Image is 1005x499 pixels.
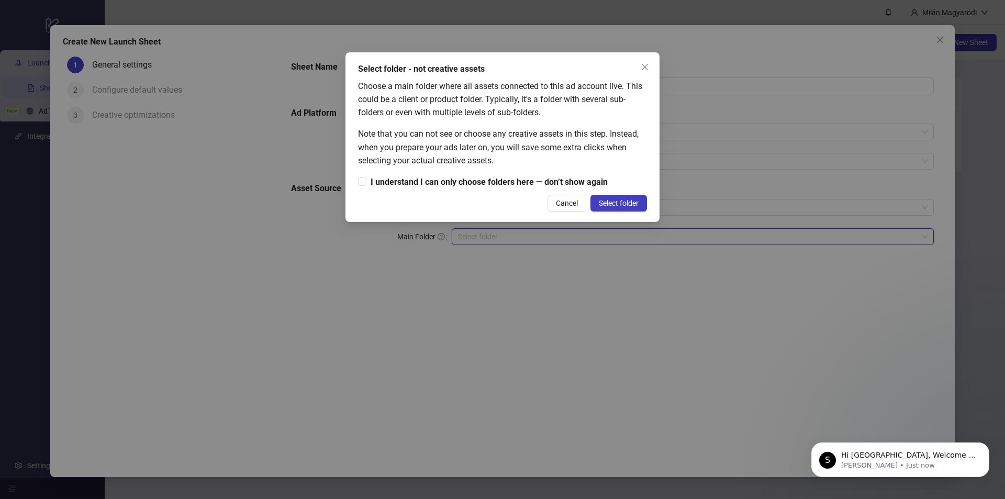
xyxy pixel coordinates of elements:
div: Choose a main folder where all assets connected to this ad account live. This could be a client o... [358,80,647,119]
button: Close [636,59,653,75]
p: Message from Simon, sent Just now [46,40,181,50]
button: Cancel [548,195,586,212]
span: Cancel [556,199,578,207]
div: Select folder - not creative assets [358,63,647,75]
div: Note that you can not see or choose any creative assets in this step. Instead, when you prepare y... [358,127,647,167]
span: Select folder [599,199,639,207]
span: close [641,63,649,71]
span: I understand I can only choose folders here — don’t show again [366,175,612,188]
span: Hi [GEOGRAPHIC_DATA], Welcome to [DOMAIN_NAME]! 🎉 You’re all set to start launching ads effortles... [46,30,180,247]
iframe: Intercom notifications message [796,420,1005,494]
button: Select folder [590,195,647,212]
